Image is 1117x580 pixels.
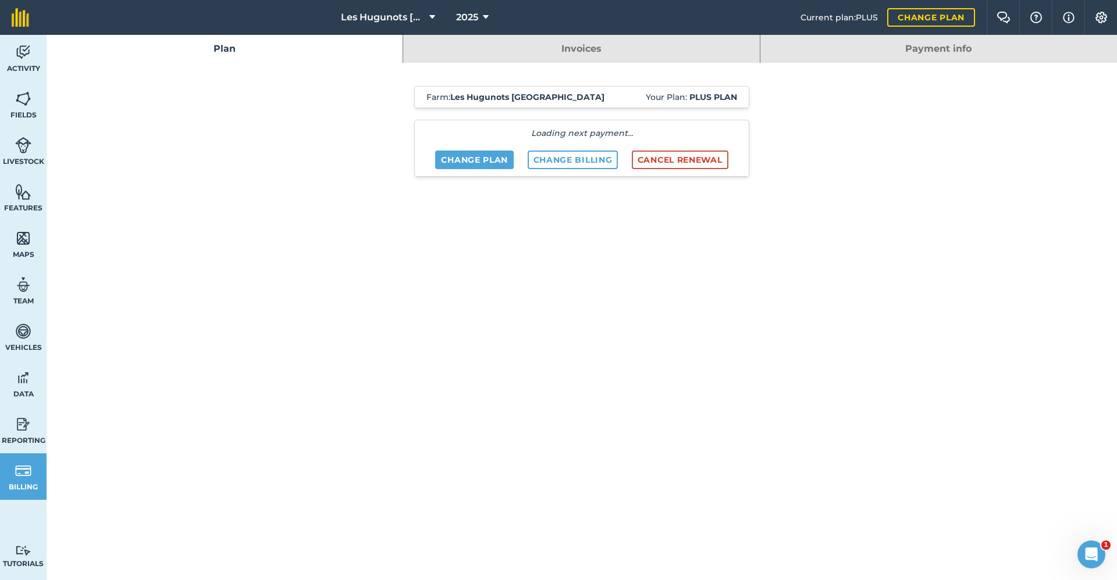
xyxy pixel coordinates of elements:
[646,91,737,103] span: Your Plan:
[997,12,1011,23] img: Two speech bubbles overlapping with the left bubble in the forefront
[403,35,759,63] a: Invoices
[15,137,31,154] img: svg+xml;base64,PD94bWwgdmVyc2lvbj0iMS4wIiBlbmNvZGluZz0idXRmLTgiPz4KPCEtLSBHZW5lcmF0b3I6IEFkb2JlIE...
[15,230,31,247] img: svg+xml;base64,PHN2ZyB4bWxucz0iaHR0cDovL3d3dy53My5vcmcvMjAwMC9zdmciIHdpZHRoPSI1NiIgaGVpZ2h0PSI2MC...
[15,276,31,293] img: svg+xml;base64,PD94bWwgdmVyc2lvbj0iMS4wIiBlbmNvZGluZz0idXRmLTgiPz4KPCEtLSBHZW5lcmF0b3I6IEFkb2JlIE...
[426,91,604,103] span: Farm :
[1029,12,1043,23] img: A question mark icon
[15,44,31,61] img: svg+xml;base64,PD94bWwgdmVyc2lvbj0iMS4wIiBlbmNvZGluZz0idXRmLTgiPz4KPCEtLSBHZW5lcmF0b3I6IEFkb2JlIE...
[435,151,514,169] a: Change plan
[15,369,31,386] img: svg+xml;base64,PD94bWwgdmVyc2lvbj0iMS4wIiBlbmNvZGluZz0idXRmLTgiPz4KPCEtLSBHZW5lcmF0b3I6IEFkb2JlIE...
[1077,540,1105,568] iframe: Intercom live chat
[887,8,975,27] a: Change plan
[801,11,878,24] span: Current plan : PLUS
[1063,10,1075,24] img: svg+xml;base64,PHN2ZyB4bWxucz0iaHR0cDovL3d3dy53My5vcmcvMjAwMC9zdmciIHdpZHRoPSIxNyIgaGVpZ2h0PSIxNy...
[341,10,425,24] span: Les Hugunots [GEOGRAPHIC_DATA]
[15,183,31,201] img: svg+xml;base64,PHN2ZyB4bWxucz0iaHR0cDovL3d3dy53My5vcmcvMjAwMC9zdmciIHdpZHRoPSI1NiIgaGVpZ2h0PSI2MC...
[15,323,31,340] img: svg+xml;base64,PD94bWwgdmVyc2lvbj0iMS4wIiBlbmNvZGluZz0idXRmLTgiPz4KPCEtLSBHZW5lcmF0b3I6IEFkb2JlIE...
[15,90,31,108] img: svg+xml;base64,PHN2ZyB4bWxucz0iaHR0cDovL3d3dy53My5vcmcvMjAwMC9zdmciIHdpZHRoPSI1NiIgaGVpZ2h0PSI2MC...
[47,35,403,63] a: Plan
[760,35,1117,63] a: Payment info
[12,8,29,27] img: fieldmargin Logo
[1101,540,1111,550] span: 1
[15,545,31,556] img: svg+xml;base64,PD94bWwgdmVyc2lvbj0iMS4wIiBlbmNvZGluZz0idXRmLTgiPz4KPCEtLSBHZW5lcmF0b3I6IEFkb2JlIE...
[15,416,31,433] img: svg+xml;base64,PD94bWwgdmVyc2lvbj0iMS4wIiBlbmNvZGluZz0idXRmLTgiPz4KPCEtLSBHZW5lcmF0b3I6IEFkb2JlIE...
[528,151,618,169] a: Change billing
[689,92,737,102] strong: Plus plan
[1094,12,1108,23] img: A cog icon
[456,10,478,24] span: 2025
[531,128,633,138] em: Loading next payment...
[632,151,728,169] button: Cancel renewal
[450,92,604,102] strong: Les Hugunots [GEOGRAPHIC_DATA]
[15,462,31,479] img: svg+xml;base64,PD94bWwgdmVyc2lvbj0iMS4wIiBlbmNvZGluZz0idXRmLTgiPz4KPCEtLSBHZW5lcmF0b3I6IEFkb2JlIE...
